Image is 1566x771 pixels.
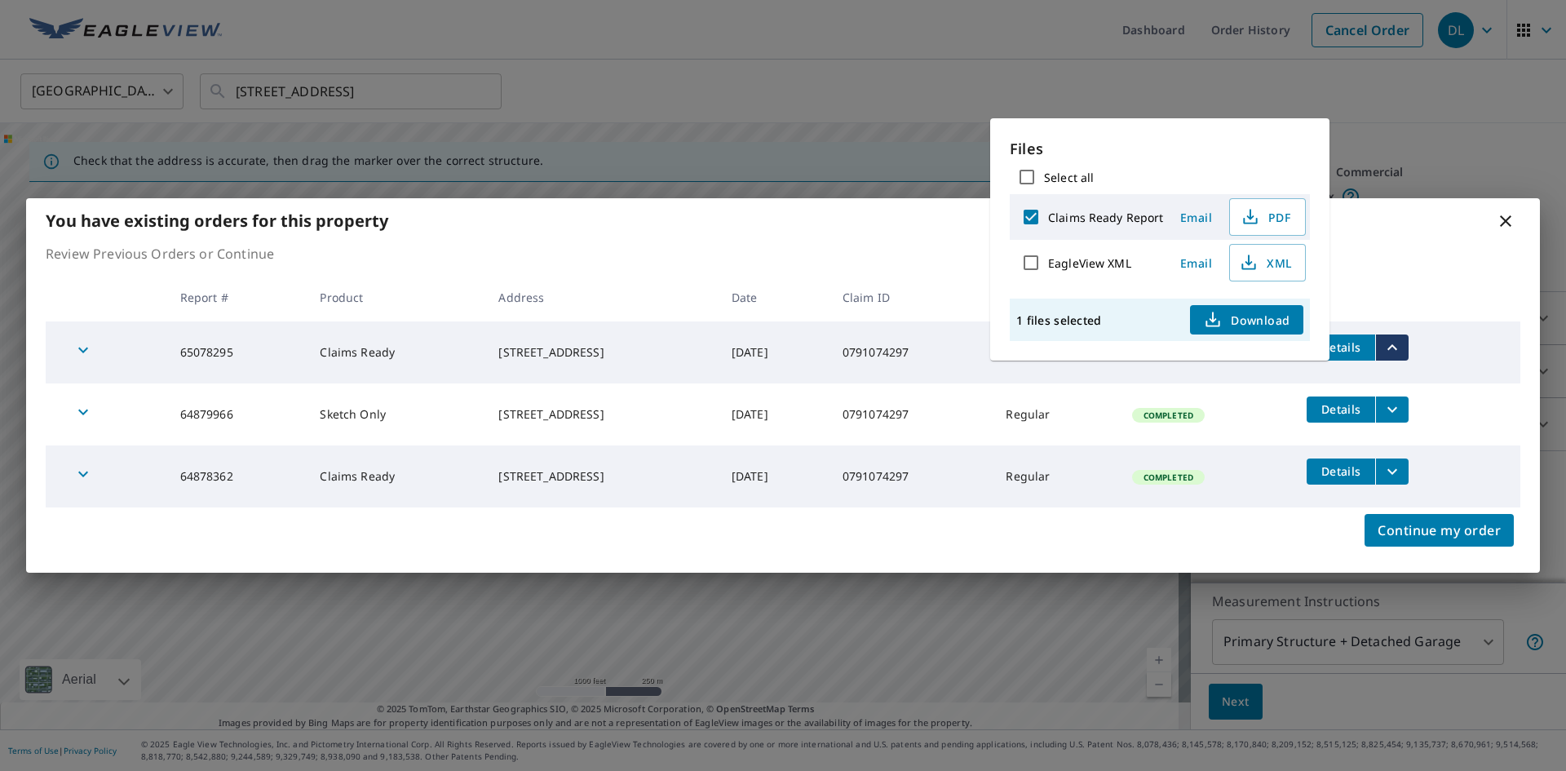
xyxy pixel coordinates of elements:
[307,383,485,445] td: Sketch Only
[498,406,705,423] div: [STREET_ADDRESS]
[1048,255,1131,271] label: EagleView XML
[1378,519,1501,542] span: Continue my order
[1307,459,1375,485] button: detailsBtn-64878362
[1170,205,1223,230] button: Email
[1307,335,1375,361] button: detailsBtn-65078295
[829,273,993,321] th: Claim ID
[1240,207,1292,227] span: PDF
[1240,253,1292,273] span: XML
[719,273,829,321] th: Date
[719,445,829,507] td: [DATE]
[1229,198,1306,236] button: PDF
[1365,514,1514,547] button: Continue my order
[1203,310,1290,330] span: Download
[498,468,705,485] div: [STREET_ADDRESS]
[829,383,993,445] td: 0791074297
[498,344,705,361] div: [STREET_ADDRESS]
[307,321,485,383] td: Claims Ready
[829,445,993,507] td: 0791074297
[1177,210,1216,225] span: Email
[167,321,307,383] td: 65078295
[1307,397,1375,423] button: detailsBtn-64879966
[719,321,829,383] td: [DATE]
[993,445,1118,507] td: Regular
[1375,397,1409,423] button: filesDropdownBtn-64879966
[993,383,1118,445] td: Regular
[1316,463,1365,479] span: Details
[1016,312,1101,328] p: 1 files selected
[719,383,829,445] td: [DATE]
[1134,410,1203,421] span: Completed
[1375,335,1409,361] button: filesDropdownBtn-65078295
[829,321,993,383] td: 0791074297
[307,445,485,507] td: Claims Ready
[1134,472,1203,483] span: Completed
[1190,305,1303,335] button: Download
[46,210,388,232] b: You have existing orders for this property
[167,445,307,507] td: 64878362
[1316,339,1365,355] span: Details
[1375,459,1409,485] button: filesDropdownBtn-64878362
[1010,138,1310,160] p: Files
[1229,244,1306,281] button: XML
[1316,401,1365,417] span: Details
[1048,210,1164,225] label: Claims Ready Report
[1177,255,1216,271] span: Email
[485,273,718,321] th: Address
[167,273,307,321] th: Report #
[307,273,485,321] th: Product
[46,244,1520,264] p: Review Previous Orders or Continue
[1170,250,1223,276] button: Email
[1044,170,1094,185] label: Select all
[167,383,307,445] td: 64879966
